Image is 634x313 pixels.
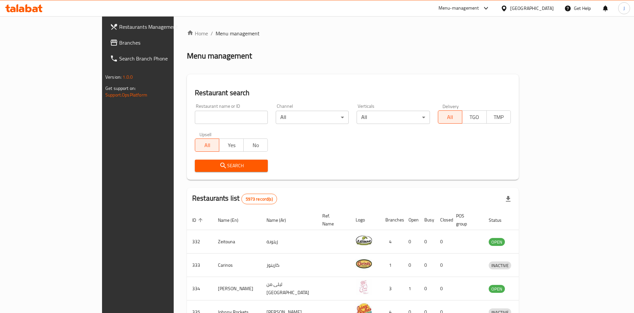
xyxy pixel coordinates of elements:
td: 0 [419,254,435,277]
td: 0 [403,230,419,254]
span: 5973 record(s) [242,196,277,202]
th: Open [403,210,419,230]
span: POS group [456,212,475,228]
div: Menu-management [439,4,479,12]
th: Busy [419,210,435,230]
span: All [441,112,460,122]
td: Carinos [213,254,261,277]
span: TMP [489,112,508,122]
nav: breadcrumb [187,29,519,37]
td: 1 [380,254,403,277]
a: Branches [105,35,208,51]
span: INACTIVE [489,262,511,269]
span: No [246,140,265,150]
span: All [198,140,217,150]
span: Branches [119,39,203,47]
button: All [195,138,219,152]
td: 0 [419,277,435,300]
span: Get support on: [105,84,136,93]
span: Yes [222,140,241,150]
span: OPEN [489,238,505,246]
td: [PERSON_NAME] [213,277,261,300]
td: 0 [435,230,451,254]
td: 1 [403,277,419,300]
td: Zeitouna [213,230,261,254]
input: Search for restaurant name or ID.. [195,111,268,124]
img: Leila Min Lebnan [356,279,372,295]
div: All [357,111,430,124]
button: Search [195,160,268,172]
button: No [243,138,268,152]
span: Name (En) [218,216,247,224]
td: 0 [435,254,451,277]
span: Name (Ar) [266,216,295,224]
span: Search Branch Phone [119,55,203,62]
span: Status [489,216,510,224]
button: TGO [462,110,486,124]
a: Support.OpsPlatform [105,91,147,99]
label: Delivery [442,104,459,108]
span: Search [200,162,263,170]
td: كارينوز [261,254,317,277]
th: Branches [380,210,403,230]
li: / [211,29,213,37]
span: TGO [465,112,484,122]
td: زيتونة [261,230,317,254]
td: 0 [435,277,451,300]
span: 1.0.0 [123,73,133,81]
button: All [438,110,462,124]
td: 3 [380,277,403,300]
img: Carinos [356,255,372,272]
td: 0 [403,254,419,277]
button: Yes [219,138,243,152]
a: Restaurants Management [105,19,208,35]
span: Ref. Name [322,212,342,228]
div: Total records count [241,194,277,204]
span: Restaurants Management [119,23,203,31]
td: ليلى من [GEOGRAPHIC_DATA] [261,277,317,300]
div: Export file [500,191,516,207]
div: All [276,111,349,124]
button: TMP [486,110,511,124]
span: ID [192,216,205,224]
td: 0 [419,230,435,254]
td: 4 [380,230,403,254]
h2: Restaurant search [195,88,511,98]
span: J [623,5,625,12]
th: Logo [350,210,380,230]
span: OPEN [489,285,505,293]
div: [GEOGRAPHIC_DATA] [510,5,554,12]
img: Zeitouna [356,232,372,249]
label: Upsell [199,132,212,137]
span: Version: [105,73,122,81]
a: Search Branch Phone [105,51,208,66]
th: Closed [435,210,451,230]
h2: Menu management [187,51,252,61]
h2: Restaurants list [192,193,277,204]
span: Menu management [216,29,260,37]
